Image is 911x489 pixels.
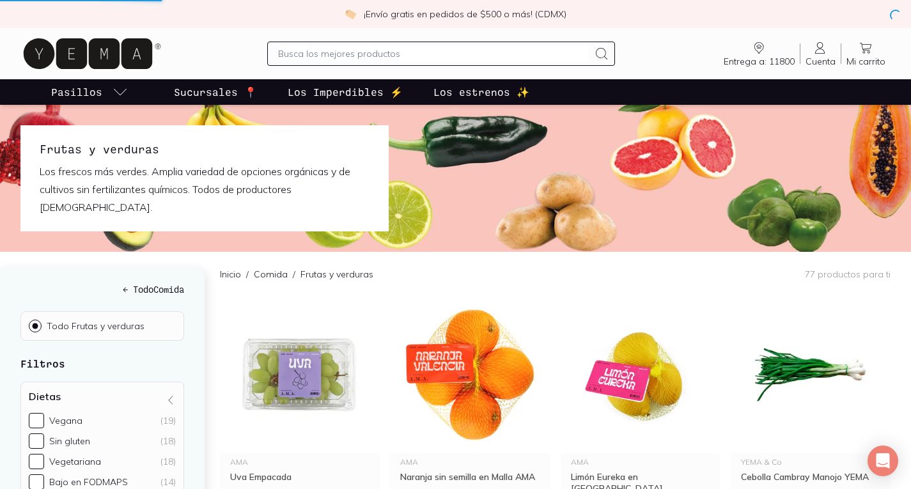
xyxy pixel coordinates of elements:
img: check [345,8,356,20]
a: Los estrenos ✨ [431,79,532,105]
div: AMA [230,458,370,466]
p: Los Imperdibles ⚡️ [288,84,403,100]
img: Cebolla cambray en Manojo YEMA [731,296,891,453]
a: Inicio [220,268,241,280]
strong: Filtros [20,357,65,369]
div: AMA [400,458,540,466]
input: Vegana(19) [29,413,44,428]
p: Los frescos más verdes. Amplia variedad de opciones orgánicas y de cultivos sin fertilizantes quí... [40,162,370,216]
p: ¡Envío gratis en pedidos de $500 o más! (CDMX) [364,8,566,20]
div: (14) [160,476,176,488]
div: Bajo en FODMAPS [49,476,128,488]
div: (19) [160,415,176,426]
input: Vegetariana(18) [29,454,44,469]
h1: Frutas y verduras [40,141,370,157]
h5: ← Todo Comida [20,283,184,296]
a: pasillo-todos-link [49,79,130,105]
input: Busca los mejores productos [278,46,589,61]
a: Sucursales 📍 [171,79,260,105]
div: (18) [160,456,176,467]
a: Comida [254,268,288,280]
a: Mi carrito [841,40,891,67]
img: Naranja Malla AMA [390,296,550,453]
div: Vegetariana [49,456,101,467]
p: Los estrenos ✨ [433,84,529,100]
div: Vegana [49,415,82,426]
span: Mi carrito [846,56,885,67]
div: Sin gluten [49,435,90,447]
div: AMA [571,458,710,466]
input: Sin gluten(18) [29,433,44,449]
div: YEMA & Co [741,458,880,466]
p: Todo Frutas y verduras [47,320,144,332]
span: / [241,268,254,281]
img: Limón en malla [561,296,720,453]
p: Sucursales 📍 [174,84,257,100]
span: Entrega a: 11800 [724,56,795,67]
p: 77 productos para ti [805,268,891,280]
h4: Dietas [29,390,61,403]
span: / [288,268,300,281]
a: Los Imperdibles ⚡️ [285,79,405,105]
p: Pasillos [51,84,102,100]
a: Entrega a: 11800 [719,40,800,67]
div: (18) [160,435,176,447]
span: Cuenta [806,56,836,67]
a: ← TodoComida [20,283,184,296]
a: Cuenta [800,40,841,67]
p: Frutas y verduras [300,268,373,281]
img: 34120 uva ama [220,296,380,453]
div: Open Intercom Messenger [868,446,898,476]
